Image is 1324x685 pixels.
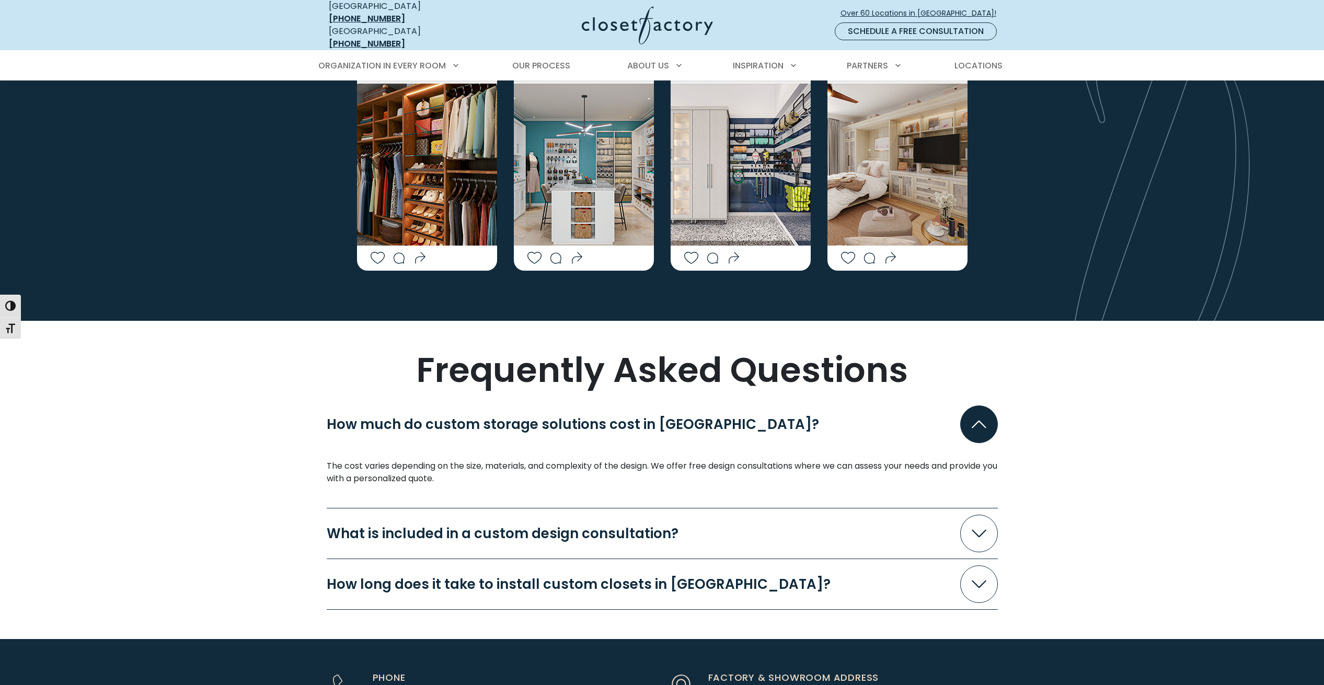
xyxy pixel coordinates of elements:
span: Organization in Every Room [318,60,446,72]
div: How much do custom storage solutions cost in [GEOGRAPHIC_DATA]? [327,460,998,485]
img: Custom walk-in closet with warm wood cabinetry, featuring organized clothing racks, open shelves ... [357,84,497,246]
span: Locations [954,60,1003,72]
span: Our Process [512,60,570,72]
button: What is included in a custom design consultation? [327,515,998,552]
span: Phone [373,670,406,684]
div: [GEOGRAPHIC_DATA] [329,25,480,50]
p: The cost varies depending on the size, materials, and complexity of the design. We offer free des... [327,460,998,485]
img: Closet Factory Logo [582,6,713,44]
div: How much do custom storage solutions cost in [GEOGRAPHIC_DATA]? [327,417,827,431]
a: Schedule a Free Consultation [835,22,997,40]
a: [PHONE_NUMBER] [329,38,405,50]
nav: Primary Menu [311,51,1014,80]
img: Custom garage organization system with tall cabinetry, wall-mounted sports racks, and modular acc... [671,84,811,246]
span: Over 60 Locations in [GEOGRAPHIC_DATA]! [841,8,1005,19]
div: How long does it take to install custom closets in [GEOGRAPHIC_DATA]? [327,577,839,591]
img: Custom craft room with white built-in cabinetry, center island storage, and a teal accent wall [514,84,654,246]
img: Custom bedroom wall unit with built-in shelving, soft lighting, and a mounted TV, designed in lig... [827,84,968,246]
span: Partners [847,60,888,72]
span: About Us [627,60,669,72]
div: What is included in a custom design consultation? [327,527,687,540]
button: How long does it take to install custom closets in [GEOGRAPHIC_DATA]? [327,565,998,603]
a: [PHONE_NUMBER] [329,13,405,25]
button: How much do custom storage solutions cost in [GEOGRAPHIC_DATA]? [327,405,998,443]
span: Frequently Asked Questions [416,345,908,393]
span: Factory & Showroom Address [708,670,879,684]
span: Inspiration [733,60,784,72]
a: Over 60 Locations in [GEOGRAPHIC_DATA]! [840,4,1005,22]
